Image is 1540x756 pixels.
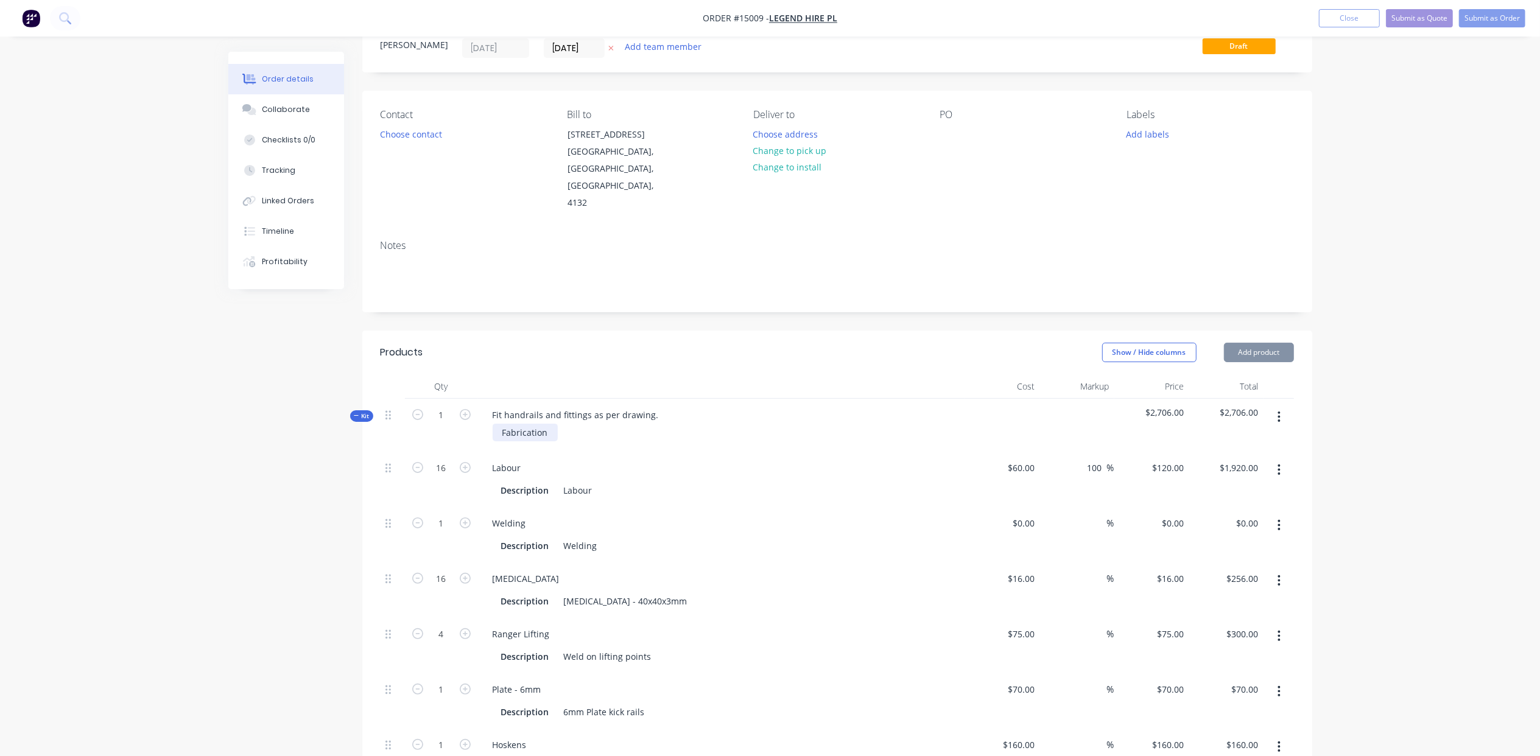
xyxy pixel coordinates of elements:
div: Cost [965,374,1040,399]
div: Plate - 6mm [483,681,551,698]
span: Order #15009 - [703,13,769,24]
a: Legend Hire PL [769,13,837,24]
button: Add product [1224,343,1294,362]
button: Add team member [618,38,708,55]
span: $2,706.00 [1194,406,1259,419]
button: Change to install [747,159,828,175]
div: Description [496,592,554,610]
div: [MEDICAL_DATA] [483,570,569,587]
span: % [1107,627,1114,641]
div: Qty [405,374,478,399]
div: Linked Orders [262,195,314,206]
div: Checklists 0/0 [262,135,315,145]
div: [STREET_ADDRESS] [568,126,669,143]
div: Deliver to [753,109,920,121]
div: Notes [381,240,1294,251]
button: Add team member [625,38,708,55]
div: [PERSON_NAME] [381,38,448,51]
div: [MEDICAL_DATA] - 40x40x3mm [559,592,692,610]
button: Profitability [228,247,344,277]
button: Order details [228,64,344,94]
div: Kit [350,410,373,422]
span: Draft [1203,38,1276,54]
div: [STREET_ADDRESS][GEOGRAPHIC_DATA], [GEOGRAPHIC_DATA], [GEOGRAPHIC_DATA], 4132 [557,125,679,212]
div: Hoskens [483,736,536,754]
button: Choose address [747,125,824,142]
button: Close [1319,9,1380,27]
div: Timeline [262,226,294,237]
div: Total [1189,374,1264,399]
button: Submit as Quote [1386,9,1453,27]
span: % [1107,572,1114,586]
button: Timeline [228,216,344,247]
button: Submit as Order [1459,9,1525,27]
div: Collaborate [262,104,310,115]
button: Choose contact [373,125,448,142]
div: Profitability [262,256,308,267]
div: Description [496,703,554,721]
span: % [1107,461,1114,475]
div: Welding [559,537,602,555]
div: Tracking [262,165,295,176]
div: Description [496,481,554,499]
button: Linked Orders [228,186,344,216]
div: Bill to [567,109,734,121]
span: $2,706.00 [1119,406,1184,419]
span: % [1107,682,1114,696]
div: Labour [559,481,597,499]
span: Kit [354,411,370,421]
div: Markup [1039,374,1114,399]
div: Labour [483,459,531,477]
button: Show / Hide columns [1102,343,1197,362]
span: % [1107,738,1114,752]
div: Fit handrails and fittings as per drawing. [483,406,669,424]
button: Change to pick up [747,142,833,159]
div: Welding [483,514,536,532]
button: Collaborate [228,94,344,125]
div: [GEOGRAPHIC_DATA], [GEOGRAPHIC_DATA], [GEOGRAPHIC_DATA], 4132 [568,143,669,211]
div: Description [496,537,554,555]
button: Checklists 0/0 [228,125,344,155]
div: Price [1114,374,1189,399]
div: 6mm Plate kick rails [559,703,650,721]
div: PO [940,109,1107,121]
div: Description [496,648,554,665]
div: Labels [1127,109,1293,121]
div: Contact [381,109,547,121]
div: Products [381,345,423,360]
div: Ranger Lifting [483,625,560,643]
button: Add labels [1120,125,1176,142]
button: Tracking [228,155,344,186]
img: Factory [22,9,40,27]
span: % [1107,516,1114,530]
div: Weld on lifting points [559,648,656,665]
div: Fabrication [493,424,558,441]
div: Order details [262,74,314,85]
